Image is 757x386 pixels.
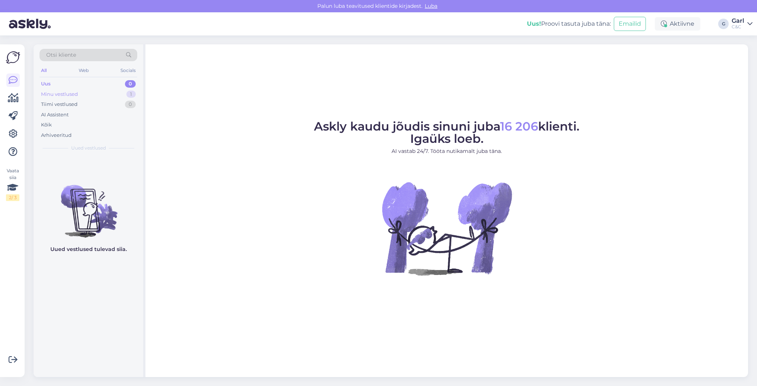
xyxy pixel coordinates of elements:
[125,80,136,88] div: 0
[732,18,753,30] a: GarlC&C
[50,245,127,253] p: Uued vestlused tulevad siia.
[41,132,72,139] div: Arhiveeritud
[527,19,611,28] div: Proovi tasuta juba täna:
[41,91,78,98] div: Minu vestlused
[314,119,579,146] span: Askly kaudu jõudis sinuni juba klienti. Igaüks loeb.
[732,18,744,24] div: Garl
[41,121,52,129] div: Kõik
[77,66,90,75] div: Web
[314,147,579,155] p: AI vastab 24/7. Tööta nutikamalt juba täna.
[655,17,700,31] div: Aktiivne
[41,101,78,108] div: Tiimi vestlused
[500,119,538,134] span: 16 206
[527,20,541,27] b: Uus!
[423,3,440,9] span: Luba
[119,66,137,75] div: Socials
[41,111,69,119] div: AI Assistent
[6,50,20,65] img: Askly Logo
[34,172,143,239] img: No chats
[126,91,136,98] div: 1
[6,194,19,201] div: 2 / 3
[380,161,514,295] img: No Chat active
[718,19,729,29] div: G
[71,145,106,151] span: Uued vestlused
[6,167,19,201] div: Vaata siia
[125,101,136,108] div: 0
[614,17,646,31] button: Emailid
[732,24,744,30] div: C&C
[46,51,76,59] span: Otsi kliente
[41,80,51,88] div: Uus
[40,66,48,75] div: All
